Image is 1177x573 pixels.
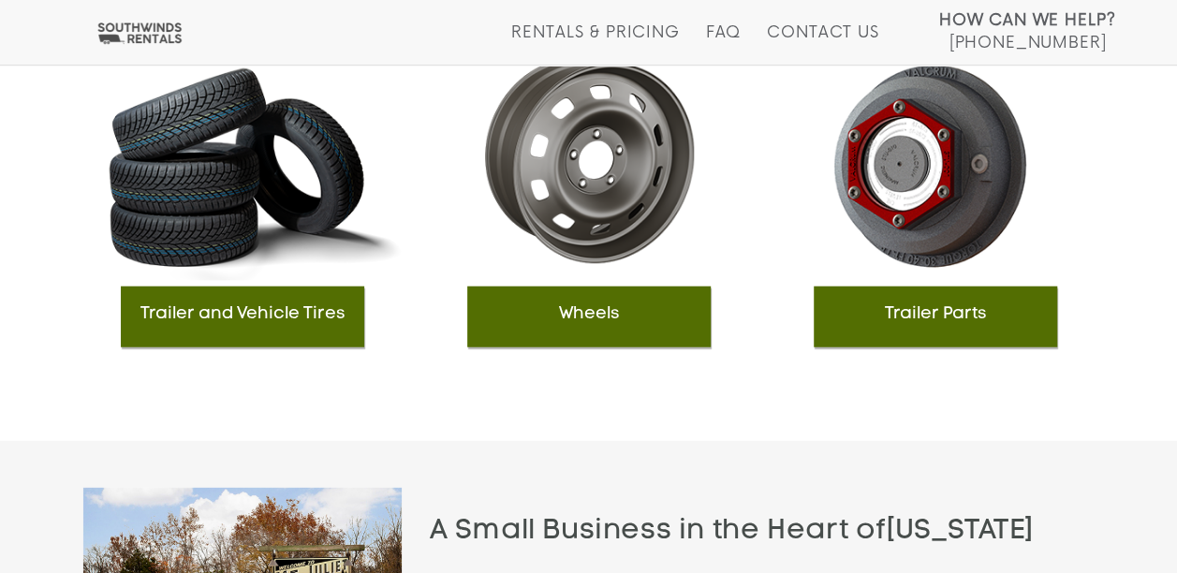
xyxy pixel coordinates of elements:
a: FAQ [706,23,742,65]
a: Rentals & Pricing [511,23,679,65]
span: [PHONE_NUMBER] [949,34,1106,52]
strong: How Can We Help? [939,11,1116,30]
img: Southwinds Rentals Logo [94,22,185,45]
a: Contact Us [767,23,878,65]
h2: A Small Business in the Heart of [US_STATE] [430,516,1095,547]
a: How Can We Help? [PHONE_NUMBER] [939,9,1116,51]
h3: Trailer Parts [823,305,1048,324]
h3: Wheels [477,305,701,324]
h3: Trailer and Vehicle Tires [130,305,355,324]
